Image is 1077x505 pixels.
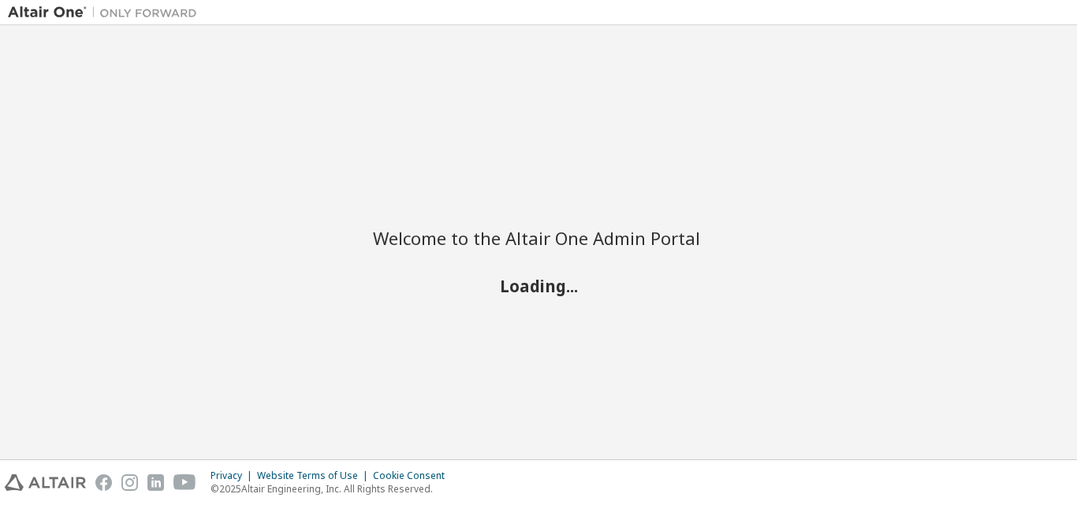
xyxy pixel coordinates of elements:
[373,470,454,482] div: Cookie Consent
[95,474,112,491] img: facebook.svg
[8,5,205,20] img: Altair One
[147,474,164,491] img: linkedin.svg
[121,474,138,491] img: instagram.svg
[211,482,454,496] p: © 2025 Altair Engineering, Inc. All Rights Reserved.
[373,227,704,249] h2: Welcome to the Altair One Admin Portal
[257,470,373,482] div: Website Terms of Use
[211,470,257,482] div: Privacy
[173,474,196,491] img: youtube.svg
[373,275,704,295] h2: Loading...
[5,474,86,491] img: altair_logo.svg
